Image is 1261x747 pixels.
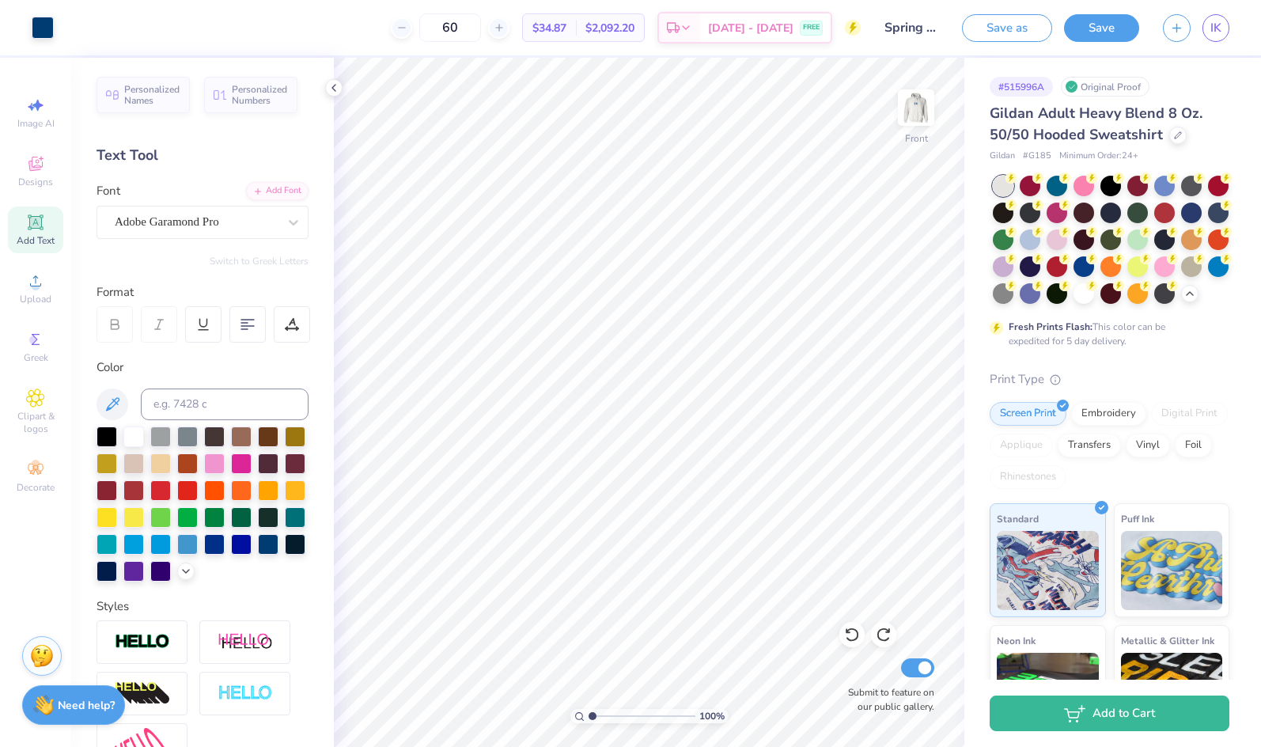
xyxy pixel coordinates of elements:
div: Styles [97,597,309,616]
img: 3d Illusion [115,681,170,707]
strong: Need help? [58,698,115,713]
span: Image AI [17,117,55,130]
span: # G185 [1023,150,1051,163]
button: Save as [962,14,1052,42]
div: This color can be expedited for 5 day delivery. [1009,320,1203,348]
img: Standard [997,531,1099,610]
div: Applique [990,434,1053,457]
div: Screen Print [990,402,1066,426]
button: Switch to Greek Letters [210,255,309,267]
div: Text Tool [97,145,309,166]
span: Minimum Order: 24 + [1059,150,1138,163]
img: Negative Space [218,684,273,703]
span: Clipart & logos [8,410,63,435]
div: Add Font [246,182,309,200]
div: Rhinestones [990,465,1066,489]
span: Neon Ink [997,632,1036,649]
div: Original Proof [1061,77,1149,97]
input: e.g. 7428 c [141,389,309,420]
label: Font [97,182,120,200]
span: 100 % [699,709,725,723]
div: Digital Print [1151,402,1228,426]
div: Vinyl [1126,434,1170,457]
span: Designs [18,176,53,188]
span: Gildan [990,150,1015,163]
span: Personalized Names [124,84,180,106]
span: Upload [20,293,51,305]
div: Color [97,358,309,377]
div: Front [905,131,928,146]
span: Metallic & Glitter Ink [1121,632,1214,649]
span: $34.87 [532,20,566,36]
button: Add to Cart [990,696,1229,731]
img: Neon Ink [997,653,1099,732]
div: Print Type [990,370,1229,389]
span: Decorate [17,481,55,494]
img: Metallic & Glitter Ink [1121,653,1223,732]
span: Puff Ink [1121,510,1154,527]
span: Greek [24,351,48,364]
button: Save [1064,14,1139,42]
span: Gildan Adult Heavy Blend 8 Oz. 50/50 Hooded Sweatshirt [990,104,1202,144]
strong: Fresh Prints Flash: [1009,320,1092,333]
span: IK [1210,19,1221,37]
span: FREE [803,22,820,33]
a: IK [1202,14,1229,42]
span: Standard [997,510,1039,527]
img: Puff Ink [1121,531,1223,610]
div: Foil [1175,434,1212,457]
img: Front [900,92,932,123]
div: Embroidery [1071,402,1146,426]
span: [DATE] - [DATE] [708,20,793,36]
span: Add Text [17,234,55,247]
div: Transfers [1058,434,1121,457]
input: – – [419,13,481,42]
div: Format [97,283,310,301]
label: Submit to feature on our public gallery. [839,685,934,714]
span: $2,092.20 [585,20,634,36]
input: Untitled Design [873,12,950,44]
div: # 515996A [990,77,1053,97]
img: Stroke [115,633,170,651]
span: Personalized Numbers [232,84,288,106]
img: Shadow [218,632,273,652]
